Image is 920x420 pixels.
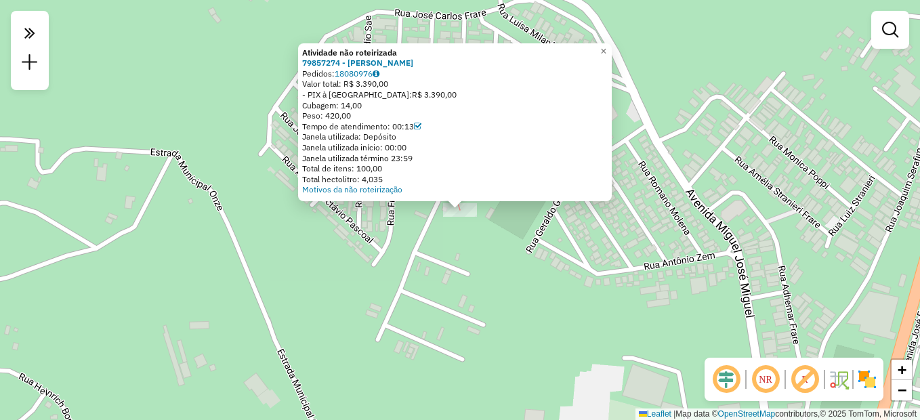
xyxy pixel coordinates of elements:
span: Ocultar deslocamento [710,363,743,396]
a: Leaflet [639,409,671,419]
span: + [898,361,906,378]
img: Fluxo de ruas [828,369,850,390]
div: Peso: 420,00 [302,110,608,121]
span: R$ 3.390,00 [412,89,457,100]
strong: Atividade não roteirizada [302,47,397,58]
i: Observações [373,70,379,78]
a: OpenStreetMap [718,409,776,419]
a: Zoom out [892,380,912,400]
div: - PIX à [GEOGRAPHIC_DATA]: [302,89,608,100]
span: × [600,45,606,57]
a: Exibir filtros [877,16,904,43]
div: Total hectolitro: 4,035 [302,174,608,185]
div: Janela utilizada início: 00:00 [302,142,608,153]
a: Close popup [595,43,612,60]
div: Pedidos: [302,68,608,79]
a: 79857274 - [PERSON_NAME] [302,58,413,68]
div: Atividade não roteirizada - GIRLENIO SANTOS FERRARI [443,203,477,217]
span: Ocultar NR [749,363,782,396]
div: Tempo de atendimento: 00:13 [302,121,608,132]
a: 18080976 [335,68,379,79]
a: Motivos da não roteirização [302,184,402,194]
div: Valor total: R$ 3.390,00 [302,79,608,89]
div: Janela utilizada: Depósito [302,131,608,142]
span: − [898,381,906,398]
em: Clique aqui para maximizar o painel [16,19,43,47]
img: Exibir/Ocultar setores [856,369,878,390]
a: Com service time [414,121,421,131]
span: | [673,409,675,419]
div: Janela utilizada término 23:59 [302,153,608,164]
span: Exibir rótulo [789,363,821,396]
a: Zoom in [892,360,912,380]
div: Cubagem: 14,00 [302,100,608,111]
a: Nova sessão e pesquisa [16,49,43,79]
div: Total de itens: 100,00 [302,163,608,174]
div: Map data © contributors,© 2025 TomTom, Microsoft [635,408,920,420]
